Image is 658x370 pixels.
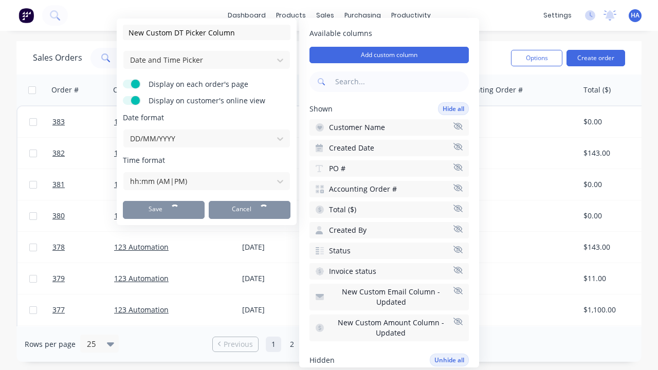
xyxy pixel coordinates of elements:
[538,8,577,23] div: settings
[438,102,469,115] button: Hide all
[309,160,469,177] button: PO #
[114,179,169,189] a: 123 Automation
[386,8,436,23] div: productivity
[242,242,319,252] div: [DATE]
[208,337,450,352] ul: Pagination
[52,305,65,315] span: 377
[511,50,562,66] button: Options
[266,337,281,352] a: Page 1 is your current page
[123,201,205,219] button: Save
[631,11,639,20] span: HA
[309,140,469,156] button: Created Date
[114,148,169,158] a: 123 Automation
[329,163,345,174] span: PO #
[309,201,469,218] button: Total ($)
[209,201,290,219] button: Cancel
[339,8,386,23] div: purchasing
[123,113,290,123] span: Date format
[51,85,79,95] div: Order #
[52,200,114,231] a: 380
[52,117,65,127] span: 383
[52,263,114,294] a: 379
[271,8,311,23] div: products
[309,263,469,280] button: Invoice status
[52,294,114,325] a: 377
[114,117,169,126] a: 123 Automation
[114,211,169,220] a: 123 Automation
[52,148,65,158] span: 382
[19,8,34,23] img: Factory
[52,169,114,200] a: 381
[328,287,453,307] span: New Custom Email Column - Updated
[114,305,169,314] a: 123 Automation
[583,179,644,190] div: $0.00
[33,53,82,63] h1: Sales Orders
[329,205,356,215] span: Total ($)
[123,155,290,165] span: Time format
[309,104,333,114] span: Shown
[52,106,114,137] a: 383
[114,273,169,283] a: 123 Automation
[329,225,367,235] span: Created By
[52,242,65,252] span: 378
[309,181,469,197] button: Accounting Order #
[224,339,253,349] span: Previous
[583,85,611,95] div: Total ($)
[309,243,469,259] button: Status
[583,117,644,127] div: $0.00
[328,318,453,338] span: New Custom Amount Column - Updated
[52,211,65,221] span: 380
[213,339,258,349] a: Previous page
[242,305,319,315] div: [DATE]
[149,96,277,106] span: Display on customer's online view
[583,305,644,315] div: $1,100.00
[329,143,374,153] span: Created Date
[566,50,625,66] button: Create order
[25,339,76,349] span: Rows per page
[583,211,644,221] div: $0.00
[309,284,469,310] button: New Custom Email Column - Updated
[284,337,300,352] a: Page 2
[309,314,469,341] button: New Custom Amount Column - Updated
[455,85,523,95] div: Accounting Order #
[583,273,644,284] div: $11.00
[309,222,469,238] button: Created By
[52,273,65,284] span: 379
[329,246,351,256] span: Status
[52,326,114,357] a: 376
[52,179,65,190] span: 381
[583,242,644,252] div: $143.00
[123,25,290,40] input: Enter column name...
[311,8,339,23] div: sales
[309,28,469,39] span: Available columns
[329,184,397,194] span: Accounting Order #
[223,8,271,23] a: dashboard
[309,119,469,136] button: Customer Name
[242,273,319,284] div: [DATE]
[113,85,169,95] div: Customer Name
[114,242,169,252] a: 123 Automation
[309,355,335,365] span: Hidden
[329,266,376,276] span: Invoice status
[309,47,469,63] button: Add custom column
[52,232,114,263] a: 378
[430,354,469,366] button: Unhide all
[52,138,114,169] a: 382
[333,71,469,92] input: Search...
[329,122,385,133] span: Customer Name
[583,148,644,158] div: $143.00
[149,79,277,89] span: Display on each order's page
